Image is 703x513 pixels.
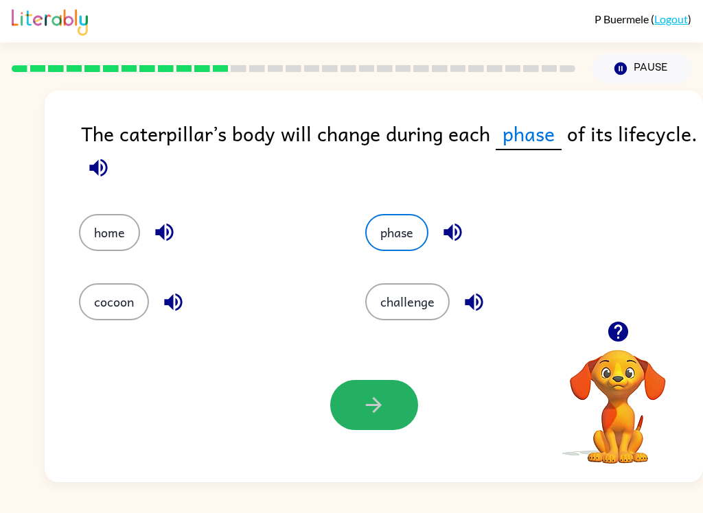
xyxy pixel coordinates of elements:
button: challenge [365,283,450,320]
div: The caterpillar’s body will change during each of its lifecycle. [81,118,703,187]
a: Logout [654,12,688,25]
button: phase [365,214,428,251]
span: phase [496,118,562,150]
div: ( ) [595,12,691,25]
span: P Buermele [595,12,651,25]
img: Literably [12,5,88,36]
button: cocoon [79,283,149,320]
button: Pause [592,53,691,84]
button: home [79,214,140,251]
video: Your browser must support playing .mp4 files to use Literably. Please try using another browser. [549,329,687,466]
